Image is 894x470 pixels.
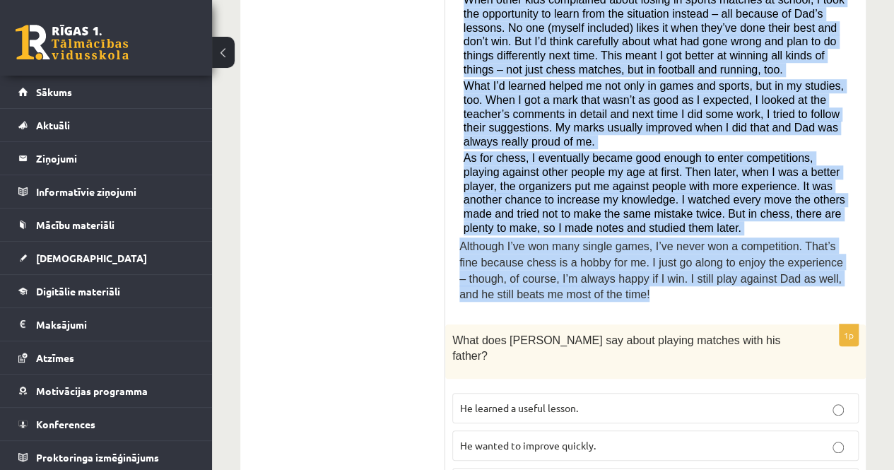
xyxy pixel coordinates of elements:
[18,308,194,341] a: Maksājumi
[18,375,194,407] a: Motivācijas programma
[36,384,148,397] span: Motivācijas programma
[36,175,194,208] legend: Informatīvie ziņojumi
[16,25,129,60] a: Rīgas 1. Tālmācības vidusskola
[36,142,194,175] legend: Ziņojumi
[36,119,70,131] span: Aktuāli
[36,351,74,364] span: Atzīmes
[36,218,114,231] span: Mācību materiāli
[18,242,194,274] a: [DEMOGRAPHIC_DATA]
[36,86,72,98] span: Sākums
[18,175,194,208] a: Informatīvie ziņojumi
[18,275,194,307] a: Digitālie materiāli
[464,152,845,233] span: As for chess, I eventually became good enough to enter competitions, playing against other people...
[36,252,147,264] span: [DEMOGRAPHIC_DATA]
[36,285,120,298] span: Digitālie materiāli
[459,240,843,300] span: Although I’ve won many single games, I’ve never won a competition. That’s fine because chess is a...
[833,404,844,416] input: He learned a useful lesson.
[460,439,596,452] span: He wanted to improve quickly.
[833,442,844,453] input: He wanted to improve quickly.
[36,308,194,341] legend: Maksājumi
[18,341,194,374] a: Atzīmes
[18,76,194,108] a: Sākums
[18,408,194,440] a: Konferences
[36,418,95,430] span: Konferences
[452,334,780,363] span: What does [PERSON_NAME] say about playing matches with his father?
[36,451,159,464] span: Proktoringa izmēģinājums
[464,80,844,148] span: What I’d learned helped me not only in games and sports, but in my studies, too. When I got a mar...
[460,401,578,414] span: He learned a useful lesson.
[18,109,194,141] a: Aktuāli
[839,324,859,346] p: 1p
[18,142,194,175] a: Ziņojumi
[18,208,194,241] a: Mācību materiāli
